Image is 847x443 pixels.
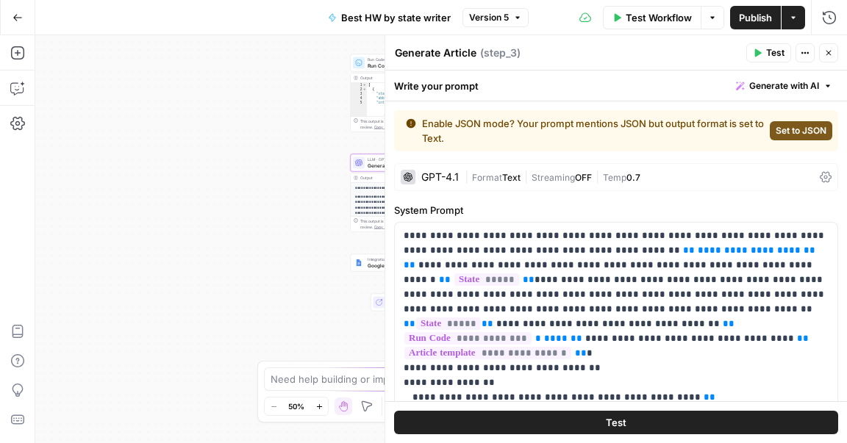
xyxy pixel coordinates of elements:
[532,172,575,183] span: Streaming
[374,125,402,129] span: Copy the output
[351,92,367,96] div: 3
[368,57,444,62] span: Run Code · Python
[421,172,459,182] div: GPT-4.1
[362,83,367,87] span: Toggle code folding, rows 1 through 45
[770,121,832,140] button: Set to JSON
[351,96,367,101] div: 4
[739,10,772,25] span: Publish
[465,169,472,184] span: |
[351,83,367,87] div: 1
[730,76,838,96] button: Generate with AI
[603,172,626,183] span: Temp
[606,415,626,430] span: Test
[776,124,826,137] span: Set to JSON
[469,11,509,24] span: Version 5
[592,169,603,184] span: |
[766,46,785,60] span: Test
[368,262,444,269] span: Google Docs Integration
[368,256,444,262] span: Integration
[355,259,362,267] img: Instagram%20post%20-%201%201.png
[521,169,532,184] span: |
[362,87,367,92] span: Toggle code folding, rows 2 through 44
[368,162,438,169] span: Generate Article
[749,79,819,93] span: Generate with AI
[351,87,367,92] div: 2
[351,254,465,272] div: IntegrationGoogle Docs IntegrationStep 4
[746,43,791,62] button: Test
[480,46,521,60] span: ( step_3 )
[462,8,529,27] button: Version 5
[351,54,465,132] div: Run Code · PythonRun CodeStep 8Output[ { "state":"[US_STATE]", "abbreviation":"ME", "intro":"[US_...
[575,172,592,183] span: OFF
[319,6,460,29] button: Best HW by state writer
[730,6,781,29] button: Publish
[502,172,521,183] span: Text
[368,156,438,162] span: LLM · GPT-4.1
[395,46,476,60] textarea: Generate Article
[406,116,764,145] div: Enable JSON mode? Your prompt mentions JSON but output format is set to Text.
[626,172,640,183] span: 0.7
[351,101,367,127] div: 5
[368,62,444,69] span: Run Code
[385,71,847,101] div: Write your prompt
[626,10,692,25] span: Test Workflow
[360,75,444,81] div: Output
[394,203,838,217] label: System Prompt
[603,6,701,29] button: Test Workflow
[360,175,444,181] div: Output
[374,225,402,229] span: Copy the output
[394,411,838,434] button: Test
[472,172,502,183] span: Format
[360,218,461,230] div: This output is too large & has been abbreviated for review. to view the full content.
[360,118,461,130] div: This output is too large & has been abbreviated for review. to view the full content.
[341,10,451,25] span: Best HW by state writer
[351,294,465,311] div: EndOutput
[288,400,304,412] span: 50%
